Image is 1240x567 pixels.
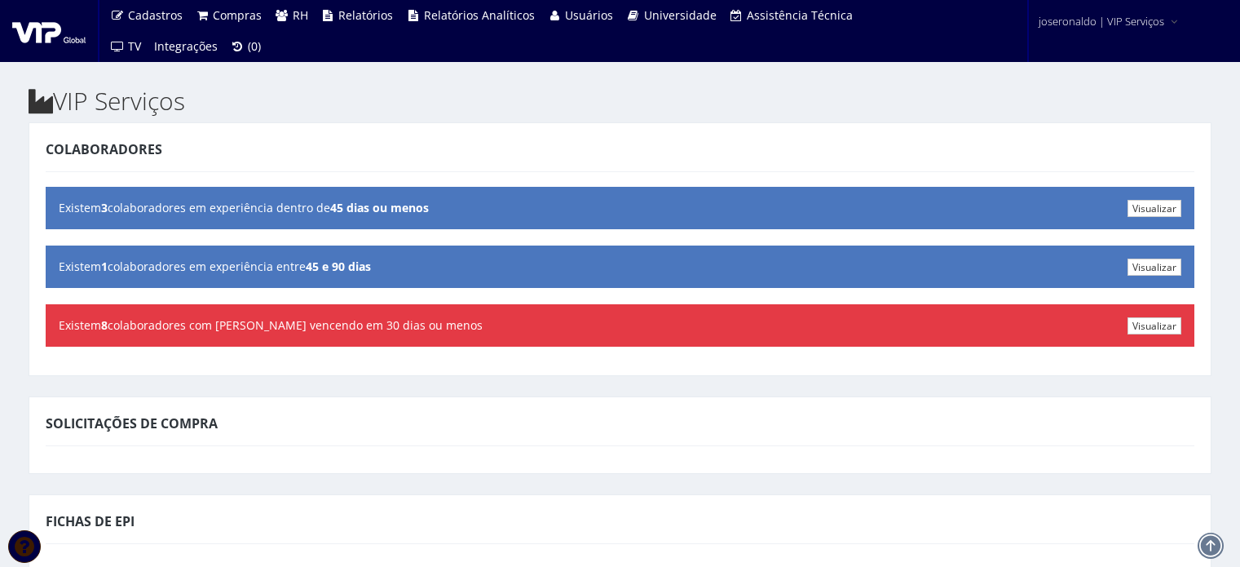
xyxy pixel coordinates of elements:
[46,140,162,158] span: Colaboradores
[1127,317,1181,334] a: Visualizar
[565,7,613,23] span: Usuários
[330,200,429,215] b: 45 dias ou menos
[338,7,393,23] span: Relatórios
[644,7,717,23] span: Universidade
[101,259,108,274] b: 1
[248,38,261,54] span: (0)
[104,31,148,62] a: TV
[213,7,262,23] span: Compras
[154,38,218,54] span: Integrações
[46,512,135,530] span: Fichas de EPI
[747,7,853,23] span: Assistência Técnica
[46,414,218,432] span: Solicitações de Compra
[29,87,1211,114] h2: VIP Serviços
[424,7,535,23] span: Relatórios Analíticos
[101,317,108,333] b: 8
[12,19,86,43] img: logo
[1127,200,1181,217] a: Visualizar
[46,187,1194,229] div: Existem colaboradores em experiência dentro de
[1039,13,1164,29] span: joseronaldo | VIP Serviços
[46,304,1194,347] div: Existem colaboradores com [PERSON_NAME] vencendo em 30 dias ou menos
[148,31,224,62] a: Integrações
[1127,259,1181,276] a: Visualizar
[306,259,371,274] b: 45 e 90 dias
[101,200,108,215] b: 3
[128,7,183,23] span: Cadastros
[46,246,1194,288] div: Existem colaboradores em experiência entre
[224,31,268,62] a: (0)
[128,38,141,54] span: TV
[293,7,308,23] span: RH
